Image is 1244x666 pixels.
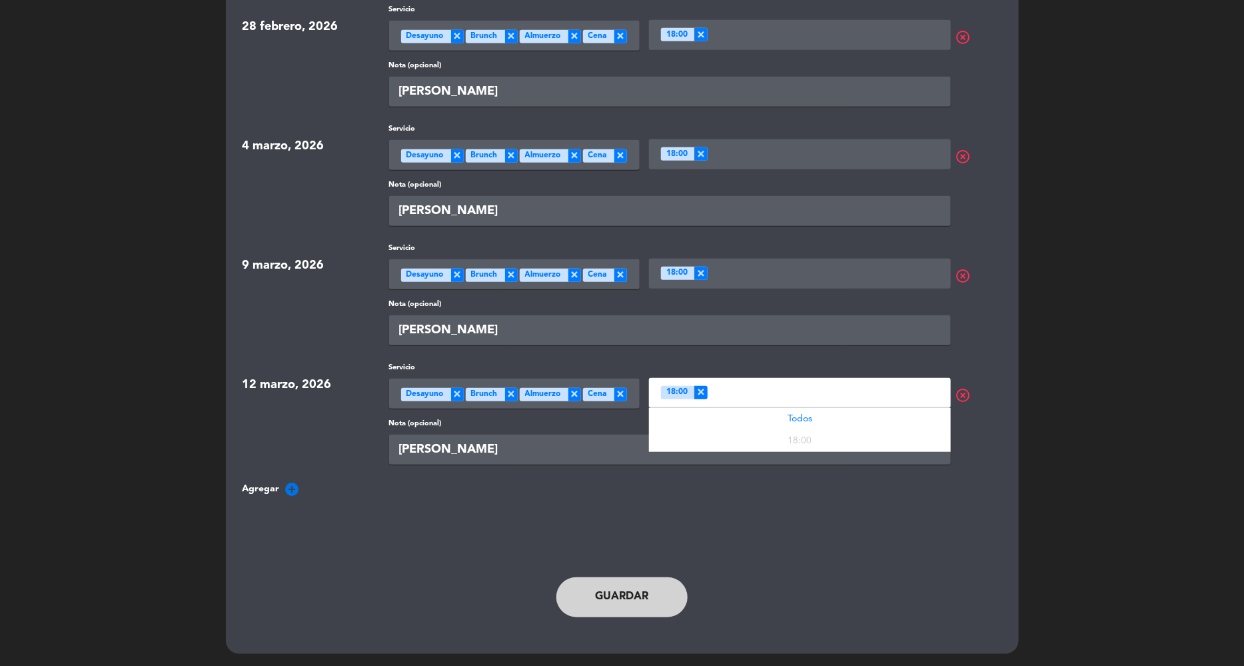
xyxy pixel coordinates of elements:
[588,149,607,163] span: Cena
[666,29,688,42] span: 18:00
[568,149,581,163] span: ×
[389,362,640,374] label: Servicio
[389,243,640,255] label: Servicio
[406,149,444,163] span: Desayuno
[504,388,518,401] span: ×
[955,29,1007,45] span: highlight_off
[568,269,581,282] span: ×
[471,149,498,163] span: Brunch
[389,77,951,107] input: Puede agregar un recordatorio o explicación…
[588,269,607,282] span: Cena
[525,388,561,401] span: Almuerzo
[955,268,1007,284] span: highlight_off
[389,123,640,135] label: Servicio
[694,147,708,161] span: ×
[450,269,464,282] span: ×
[450,388,464,401] span: ×
[406,269,444,282] span: Desayuno
[389,4,640,16] label: Servicio
[525,30,561,43] span: Almuerzo
[694,386,708,399] span: ×
[525,269,561,282] span: Almuerzo
[588,30,607,43] span: Cena
[285,481,301,497] i: add_circle
[525,149,561,163] span: Almuerzo
[243,259,324,271] span: 9 marzo, 2026
[568,30,581,43] span: ×
[243,21,338,33] span: 28 febrero, 2026
[955,149,1007,165] span: highlight_off
[694,28,708,41] span: ×
[243,379,332,391] span: 12 marzo, 2026
[389,196,951,226] input: Puede agregar un recordatorio o explicación…
[666,267,688,280] span: 18:00
[788,436,812,445] span: 18:00
[614,149,627,163] span: ×
[614,269,627,282] span: ×
[788,414,812,423] span: Todos
[955,387,1007,403] span: highlight_off
[504,269,518,282] span: ×
[666,148,688,161] span: 18:00
[471,388,498,401] span: Brunch
[666,386,688,399] span: 18:00
[389,179,951,191] label: Nota (opcional)
[406,388,444,401] span: Desayuno
[504,30,518,43] span: ×
[389,315,951,345] input: Puede agregar un recordatorio o explicación…
[556,577,688,617] button: Guardar
[504,149,518,163] span: ×
[450,30,464,43] span: ×
[568,388,581,401] span: ×
[614,388,627,401] span: ×
[614,30,627,43] span: ×
[243,140,324,152] span: 4 marzo, 2026
[471,30,498,43] span: Brunch
[389,418,951,430] label: Nota (opcional)
[588,388,607,401] span: Cena
[389,435,951,465] input: Puede agregar un recordatorio o explicación…
[471,269,498,282] span: Brunch
[243,481,280,497] span: Agregar
[406,30,444,43] span: Desayuno
[694,267,708,280] span: ×
[450,149,464,163] span: ×
[389,60,951,72] label: Nota (opcional)
[389,299,951,311] label: Nota (opcional)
